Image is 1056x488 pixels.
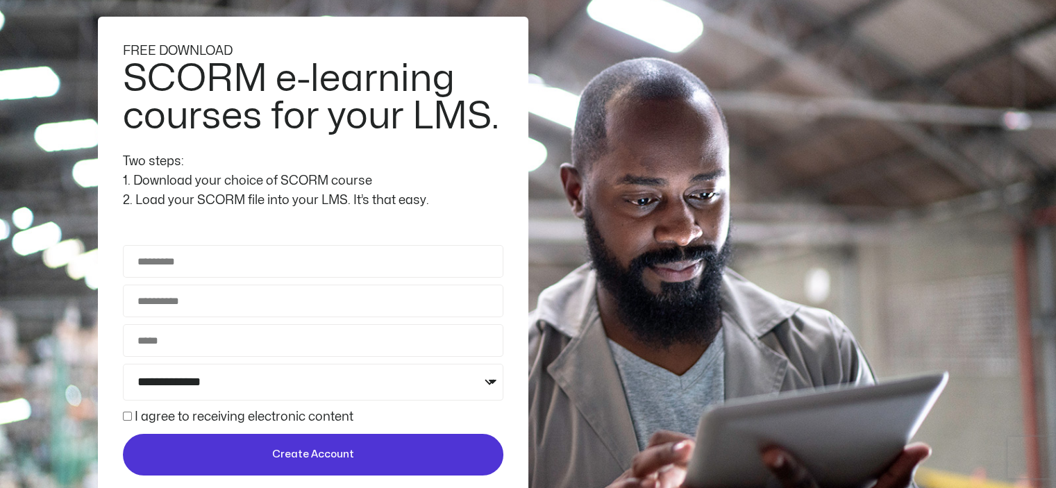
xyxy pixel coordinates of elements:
[123,434,503,476] button: Create Account
[123,42,503,61] div: FREE DOWNLOAD
[123,171,503,191] div: 1. Download your choice of SCORM course
[272,446,354,463] span: Create Account
[123,191,503,210] div: 2. Load your SCORM file into your LMS. It’s that easy.
[123,152,503,171] div: Two steps:
[135,411,353,423] label: I agree to receiving electronic content
[123,60,500,135] h2: SCORM e-learning courses for your LMS.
